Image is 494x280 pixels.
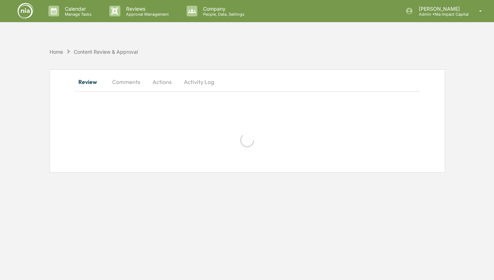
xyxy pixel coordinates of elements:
[197,6,248,12] p: Company
[106,73,146,90] button: Comments
[74,49,138,55] div: Content Review & Approval
[50,49,63,55] div: Home
[17,2,34,20] img: logo
[59,12,95,17] p: Manage Tasks
[120,6,172,12] p: Reviews
[197,12,248,17] p: People, Data, Settings
[59,6,95,12] p: Calendar
[74,73,420,90] div: secondary tabs example
[74,73,106,90] button: Review
[120,12,172,17] p: Approval Management
[413,12,469,17] p: Admin • Nia Impact Capital
[178,73,220,90] button: Activity Log
[146,73,178,90] button: Actions
[413,6,469,12] p: [PERSON_NAME]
